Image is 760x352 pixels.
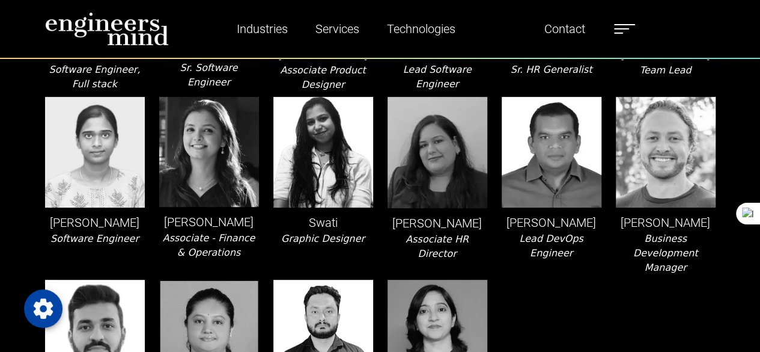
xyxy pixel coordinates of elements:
p: [PERSON_NAME] [388,214,487,232]
p: Swati [273,214,373,232]
p: [PERSON_NAME] [159,213,259,231]
p: [PERSON_NAME] [45,214,145,232]
i: Graphic Designer [281,233,365,244]
i: Associate HR Director [406,233,469,259]
i: Lead Software Engineer [403,64,471,90]
img: leader-img [45,97,145,208]
i: Associate Product Designer [280,64,365,90]
i: Sr. Software Engineer [180,62,238,88]
img: leader-img [273,97,373,208]
i: Software Engineer, Full stack [49,64,141,90]
img: leader-img [502,97,601,208]
i: Associate - Finance & Operations [163,232,255,258]
p: [PERSON_NAME] [616,214,716,232]
img: leader-img [388,97,487,208]
img: leader-img [159,97,259,207]
a: Industries [232,15,293,43]
i: Business Development Manager [633,233,698,273]
i: Software Engineer [50,233,139,244]
a: Contact [540,15,590,43]
i: Sr. HR Generalist [511,64,592,75]
i: Lead DevOps Engineer [519,233,583,259]
a: Services [311,15,364,43]
img: leader-img [616,97,716,208]
p: [PERSON_NAME] [502,214,601,232]
img: logo [45,12,169,46]
a: Technologies [382,15,460,43]
i: Team Lead [640,64,692,76]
